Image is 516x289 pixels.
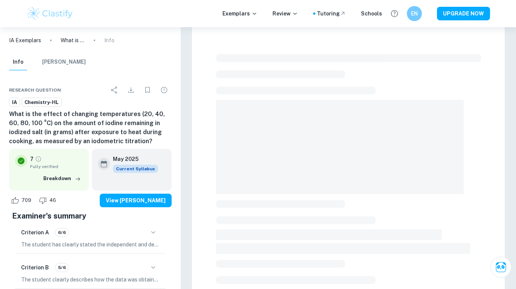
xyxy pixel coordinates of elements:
[9,87,61,93] span: Research question
[45,197,60,204] span: 46
[21,275,160,284] p: The student clearly describes how the data was obtained and processed, displaying the data in tab...
[30,163,83,170] span: Fully verified
[21,263,49,272] h6: Criterion B
[12,210,169,222] h5: Examiner's summary
[140,83,155,98] div: Bookmark
[113,155,152,163] h6: May 2025
[41,173,83,184] button: Breakdown
[37,194,60,206] div: Dislike
[55,229,68,236] span: 6/6
[21,98,62,107] a: Chemistry-HL
[9,54,27,70] button: Info
[55,264,68,271] span: 5/6
[30,155,33,163] p: 7
[61,36,85,44] p: What is the effect of changing temperatures (20, 40, 60, 80, 100 °C) on the amount of iodine rema...
[104,36,114,44] p: Info
[9,98,20,107] a: IA
[437,7,490,20] button: UPGRADE NOW
[9,36,41,44] a: IA Exemplars
[100,194,172,207] button: View [PERSON_NAME]
[35,156,42,162] a: Grade fully verified
[9,194,35,206] div: Like
[17,197,35,204] span: 709
[222,9,257,18] p: Exemplars
[272,9,298,18] p: Review
[9,110,172,146] h6: What is the effect of changing temperatures (20, 40, 60, 80, 100 °C) on the amount of iodine rema...
[317,9,346,18] a: Tutoring
[9,99,20,106] span: IA
[42,54,86,70] button: [PERSON_NAME]
[113,165,158,173] div: This exemplar is based on the current syllabus. Feel free to refer to it for inspiration/ideas wh...
[26,6,74,21] img: Clastify logo
[21,240,160,249] p: The student has clearly stated the independent and dependent variables in the research question, ...
[361,9,382,18] a: Schools
[490,257,511,278] button: Ask Clai
[410,9,419,18] h6: EN
[407,6,422,21] button: EN
[113,165,158,173] span: Current Syllabus
[107,83,122,98] div: Share
[21,228,49,237] h6: Criterion A
[388,7,401,20] button: Help and Feedback
[22,99,61,106] span: Chemistry-HL
[157,83,172,98] div: Report issue
[123,83,139,98] div: Download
